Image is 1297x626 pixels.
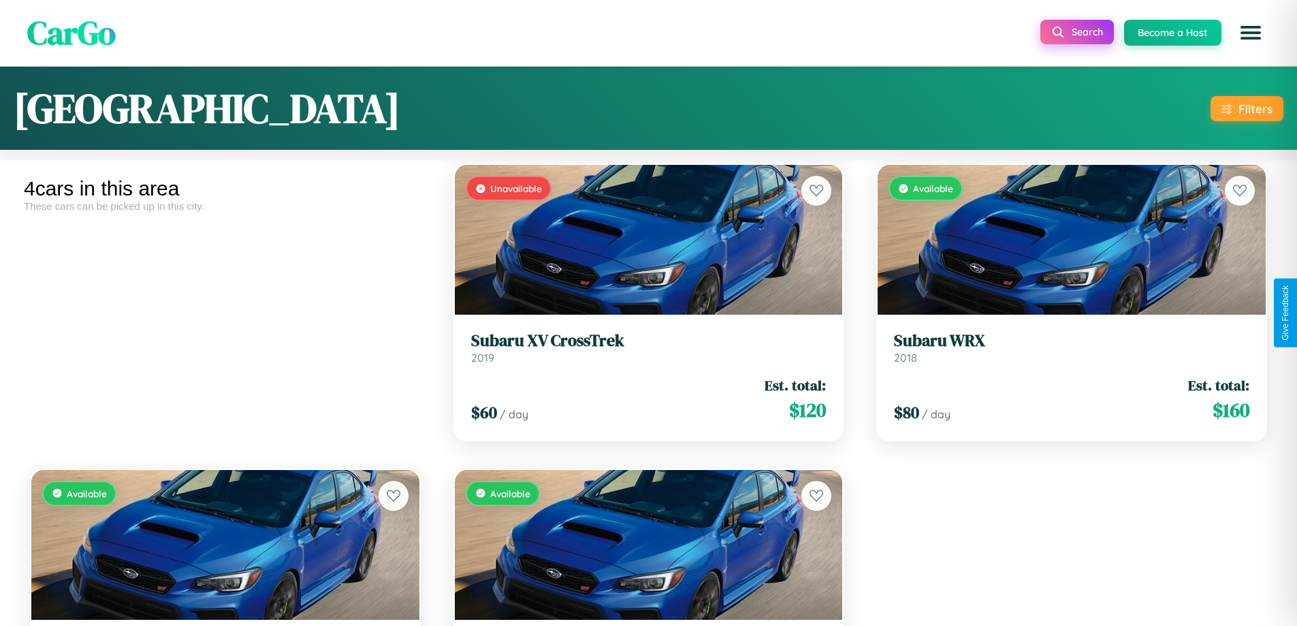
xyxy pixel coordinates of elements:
button: Filters [1211,96,1283,121]
span: Available [67,488,107,499]
div: These cars can be picked up in this city. [24,200,427,212]
button: Become a Host [1124,20,1221,46]
span: 2018 [894,351,917,364]
span: $ 80 [894,401,919,424]
span: Unavailable [490,183,542,194]
h1: [GEOGRAPHIC_DATA] [14,80,400,136]
div: Give Feedback [1281,285,1290,341]
div: Filters [1238,101,1272,116]
span: CarGo [27,10,116,55]
h3: Subaru XV CrossTrek [471,331,827,351]
span: Search [1072,26,1103,38]
span: Est. total: [1188,375,1249,395]
button: Search [1040,20,1114,44]
span: Est. total: [765,375,826,395]
span: $ 160 [1213,396,1249,424]
h3: Subaru WRX [894,331,1249,351]
span: Available [490,488,530,499]
span: / day [500,407,528,421]
button: Open menu [1232,14,1270,52]
span: Available [913,183,953,194]
span: $ 60 [471,401,497,424]
span: / day [922,407,950,421]
a: Subaru WRX2018 [894,331,1249,364]
a: Subaru XV CrossTrek2019 [471,331,827,364]
span: 2019 [471,351,494,364]
span: $ 120 [789,396,826,424]
div: 4 cars in this area [24,177,427,200]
